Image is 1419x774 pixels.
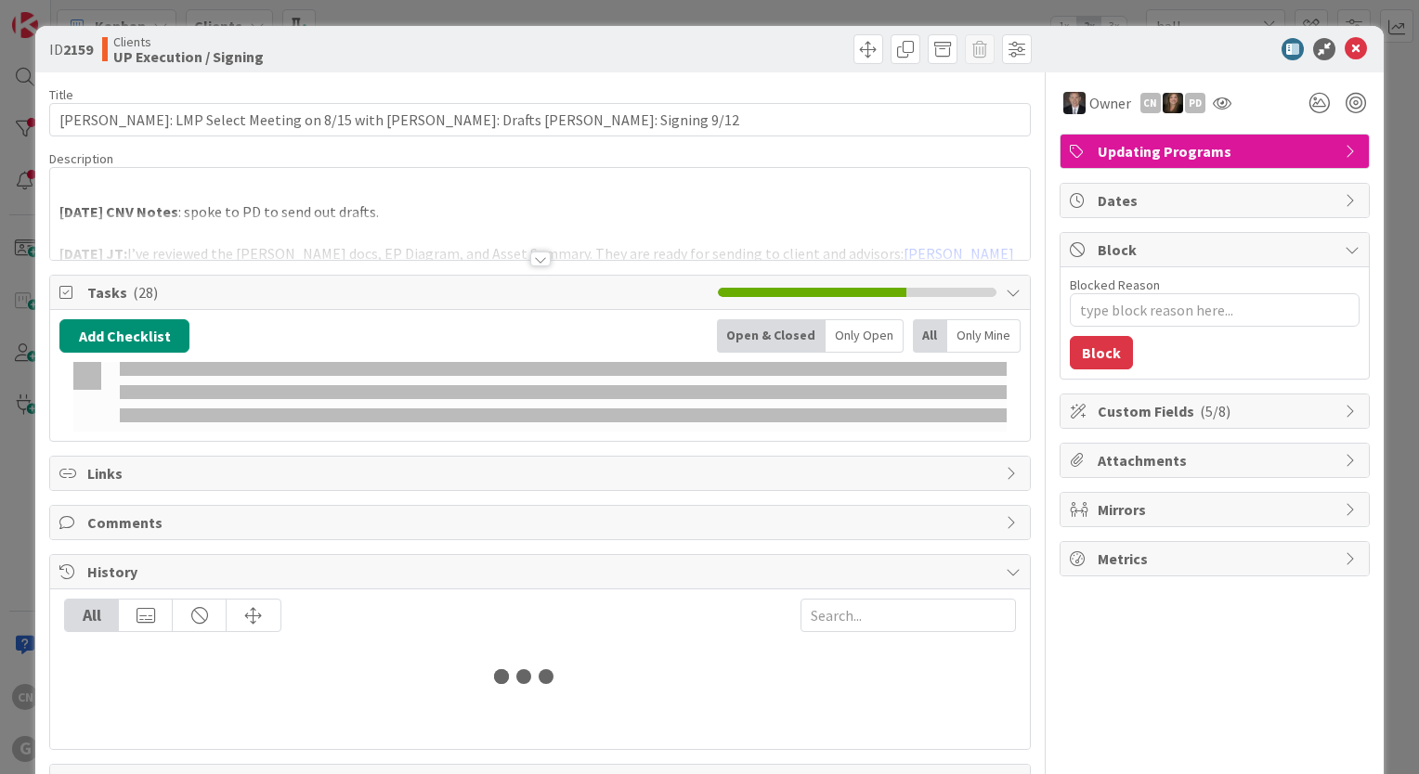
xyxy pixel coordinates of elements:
span: Clients [113,34,264,49]
span: ( 28 ) [133,283,158,302]
input: Search... [801,599,1016,632]
span: Dates [1098,189,1335,212]
label: Blocked Reason [1070,277,1160,293]
span: ( 5/8 ) [1200,402,1230,420]
span: Owner [1089,92,1131,114]
img: BG [1063,92,1086,114]
span: History [87,561,996,583]
div: Only Open [826,319,904,353]
span: Metrics [1098,548,1335,570]
div: Open & Closed [717,319,826,353]
span: Comments [87,511,996,534]
strong: [DATE] CNV Notes [59,202,178,221]
div: CN [1140,93,1161,113]
b: 2159 [63,40,93,58]
span: Block [1098,239,1335,261]
b: UP Execution / Signing [113,49,264,64]
span: Description [49,150,113,167]
span: Links [87,462,996,484]
input: type card name here... [49,103,1031,136]
button: Add Checklist [59,319,189,353]
div: All [65,600,119,631]
label: Title [49,86,73,103]
div: All [913,319,947,353]
span: ID [49,38,93,60]
div: PD [1185,93,1205,113]
span: Mirrors [1098,498,1335,521]
img: SB [1163,93,1183,113]
div: Only Mine [947,319,1021,353]
span: Updating Programs [1098,140,1335,162]
span: Attachments [1098,449,1335,471]
p: : spoke to PD to send out drafts. [59,201,1021,223]
button: Block [1070,336,1133,369]
span: Custom Fields [1098,400,1335,422]
span: Tasks [87,281,709,303]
